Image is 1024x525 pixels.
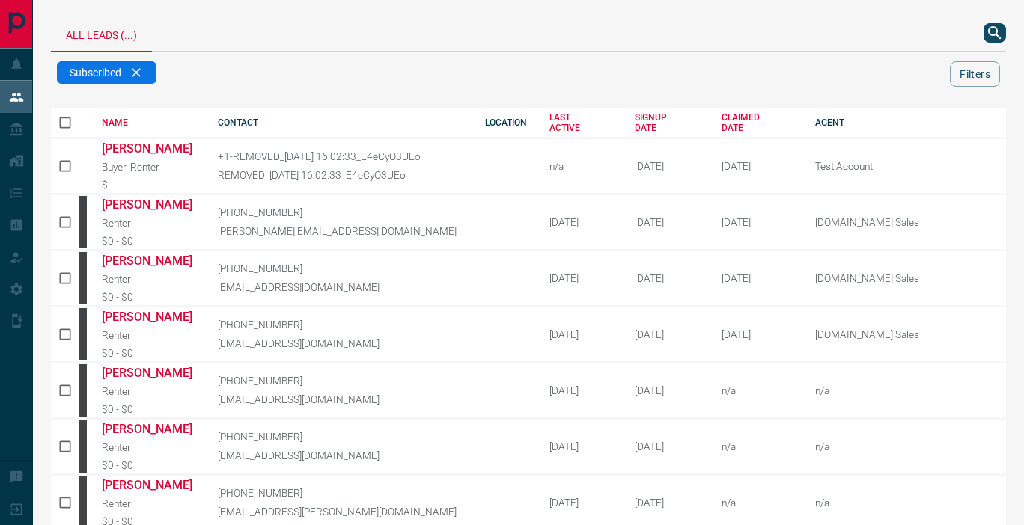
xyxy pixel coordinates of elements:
[102,329,131,341] span: Renter
[218,281,462,293] p: [EMAIL_ADDRESS][DOMAIN_NAME]
[102,254,195,268] a: [PERSON_NAME]
[722,440,793,452] div: n/a
[722,384,793,396] div: n/a
[102,117,195,128] div: NAME
[218,206,462,218] p: [PHONE_NUMBER]
[815,117,1006,128] div: AGENT
[815,440,1002,452] p: n/a
[102,441,131,453] span: Renter
[218,431,462,443] p: [PHONE_NUMBER]
[102,161,159,173] span: Buyer. Renter
[815,216,1002,228] p: [DOMAIN_NAME] Sales
[549,440,612,452] div: [DATE]
[102,217,131,229] span: Renter
[635,216,700,228] div: October 11th 2008, 12:32:56 PM
[635,384,700,396] div: October 12th 2008, 11:22:16 AM
[815,328,1002,340] p: [DOMAIN_NAME] Sales
[218,225,462,237] p: [PERSON_NAME][EMAIL_ADDRESS][DOMAIN_NAME]
[549,384,612,396] div: [DATE]
[485,117,527,128] div: LOCATION
[102,478,195,492] a: [PERSON_NAME]
[70,67,121,79] span: Subscribed
[549,160,612,172] div: n/a
[815,497,1002,509] p: n/a
[102,310,195,324] a: [PERSON_NAME]
[218,487,462,499] p: [PHONE_NUMBER]
[57,61,156,84] div: Subscribed
[635,497,700,509] div: October 13th 2008, 7:44:16 PM
[635,328,700,340] div: October 12th 2008, 6:29:44 AM
[79,308,87,360] div: mrloft.ca
[218,393,462,405] p: [EMAIL_ADDRESS][DOMAIN_NAME]
[722,328,793,340] div: February 19th 2025, 2:37:44 PM
[218,337,462,349] p: [EMAIL_ADDRESS][DOMAIN_NAME]
[102,179,195,191] div: $---
[102,197,195,212] a: [PERSON_NAME]
[218,449,462,461] p: [EMAIL_ADDRESS][DOMAIN_NAME]
[815,272,1002,284] p: [DOMAIN_NAME] Sales
[218,150,462,162] p: +1-REMOVED_[DATE] 16:02:33_E4eCyO3UEo
[635,112,700,133] div: SIGNUP DATE
[218,506,462,518] p: [EMAIL_ADDRESS][PERSON_NAME][DOMAIN_NAME]
[549,328,612,340] div: [DATE]
[722,160,793,172] div: April 29th 2025, 4:45:30 PM
[984,23,1006,43] button: search button
[102,235,195,247] div: $0 - $0
[79,420,87,473] div: mrloft.ca
[815,160,1002,172] p: Test Account
[51,15,152,52] div: All Leads (...)
[722,272,793,284] div: February 19th 2025, 2:37:44 PM
[102,422,195,436] a: [PERSON_NAME]
[722,497,793,509] div: n/a
[102,366,195,380] a: [PERSON_NAME]
[549,272,612,284] div: [DATE]
[79,196,87,248] div: mrloft.ca
[815,384,1002,396] p: n/a
[102,459,195,471] div: $0 - $0
[549,112,612,133] div: LAST ACTIVE
[79,252,87,304] div: mrloft.ca
[218,319,462,331] p: [PHONE_NUMBER]
[218,169,462,181] p: REMOVED_[DATE] 16:02:33_E4eCyO3UEo
[218,375,462,387] p: [PHONE_NUMBER]
[549,216,612,228] div: [DATE]
[722,216,793,228] div: February 19th 2025, 2:37:44 PM
[102,497,131,509] span: Renter
[79,364,87,417] div: mrloft.ca
[218,262,462,274] p: [PHONE_NUMBER]
[950,61,1000,87] button: Filters
[102,385,131,397] span: Renter
[102,347,195,359] div: $0 - $0
[102,273,131,285] span: Renter
[102,141,195,156] a: [PERSON_NAME]
[102,291,195,303] div: $0 - $0
[102,403,195,415] div: $0 - $0
[722,112,793,133] div: CLAIMED DATE
[635,160,700,172] div: September 1st 2015, 9:13:21 AM
[635,440,700,452] div: October 12th 2008, 3:01:27 PM
[635,272,700,284] div: October 11th 2008, 5:41:37 PM
[218,117,462,128] div: CONTACT
[549,497,612,509] div: [DATE]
